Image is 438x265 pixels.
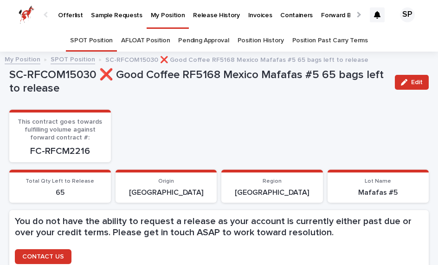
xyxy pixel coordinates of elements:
[15,188,105,197] p: 65
[18,119,102,141] span: This contract goes towards fulfilling volume against forward contract #:
[178,30,229,52] a: Pending Approval
[5,53,40,64] a: My Position
[26,179,94,184] span: Total Qty Left to Release
[105,54,368,64] p: SC-RFCOM15030 ❌ Good Coffee RF5168 Mexico Mafafas #5 65 bags left to release
[19,6,34,24] img: zttTXibQQrCfv9chImQE
[22,253,64,260] span: CONTACT US
[70,30,113,52] a: SPOT Position
[395,75,429,90] button: Edit
[9,68,387,95] p: SC-RFCOM15030 ❌ Good Coffee RF5168 Mexico Mafafas #5 65 bags left to release
[51,53,95,64] a: SPOT Position
[121,188,212,197] p: [GEOGRAPHIC_DATA]
[15,249,71,264] a: CONTACT US
[292,30,368,52] a: Position Past Carry Terms
[365,179,391,184] span: Lot Name
[400,7,415,22] div: SP
[238,30,284,52] a: Position History
[411,79,423,86] span: Edit
[333,188,424,197] p: Mafafas #5
[227,188,317,197] p: [GEOGRAPHIC_DATA]
[121,30,170,52] a: AFLOAT Position
[263,179,282,184] span: Region
[15,146,105,157] p: FC-RFCM2216
[158,179,174,184] span: Origin
[15,216,423,238] h2: You do not have the ability to request a release as your account is currently either past due or ...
